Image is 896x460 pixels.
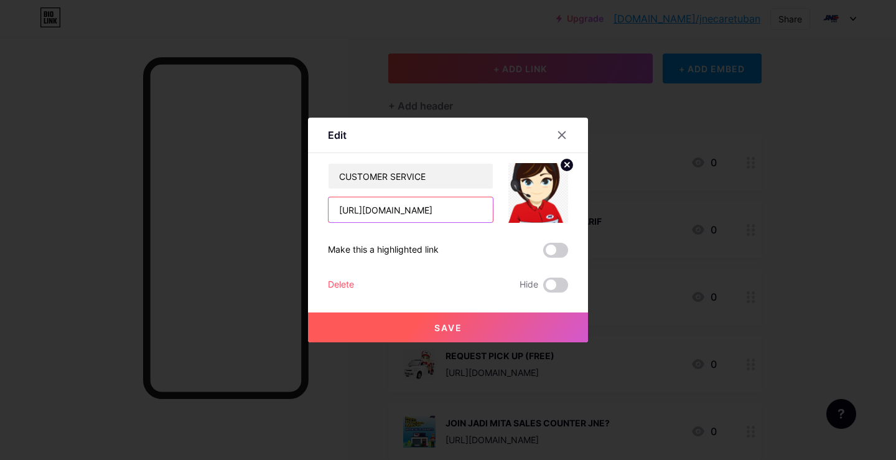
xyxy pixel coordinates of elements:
[328,128,347,143] div: Edit
[328,278,354,293] div: Delete
[508,163,568,223] img: link_thumbnail
[329,164,493,189] input: Title
[434,322,462,333] span: Save
[308,312,588,342] button: Save
[328,243,439,258] div: Make this a highlighted link
[520,278,538,293] span: Hide
[329,197,493,222] input: URL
